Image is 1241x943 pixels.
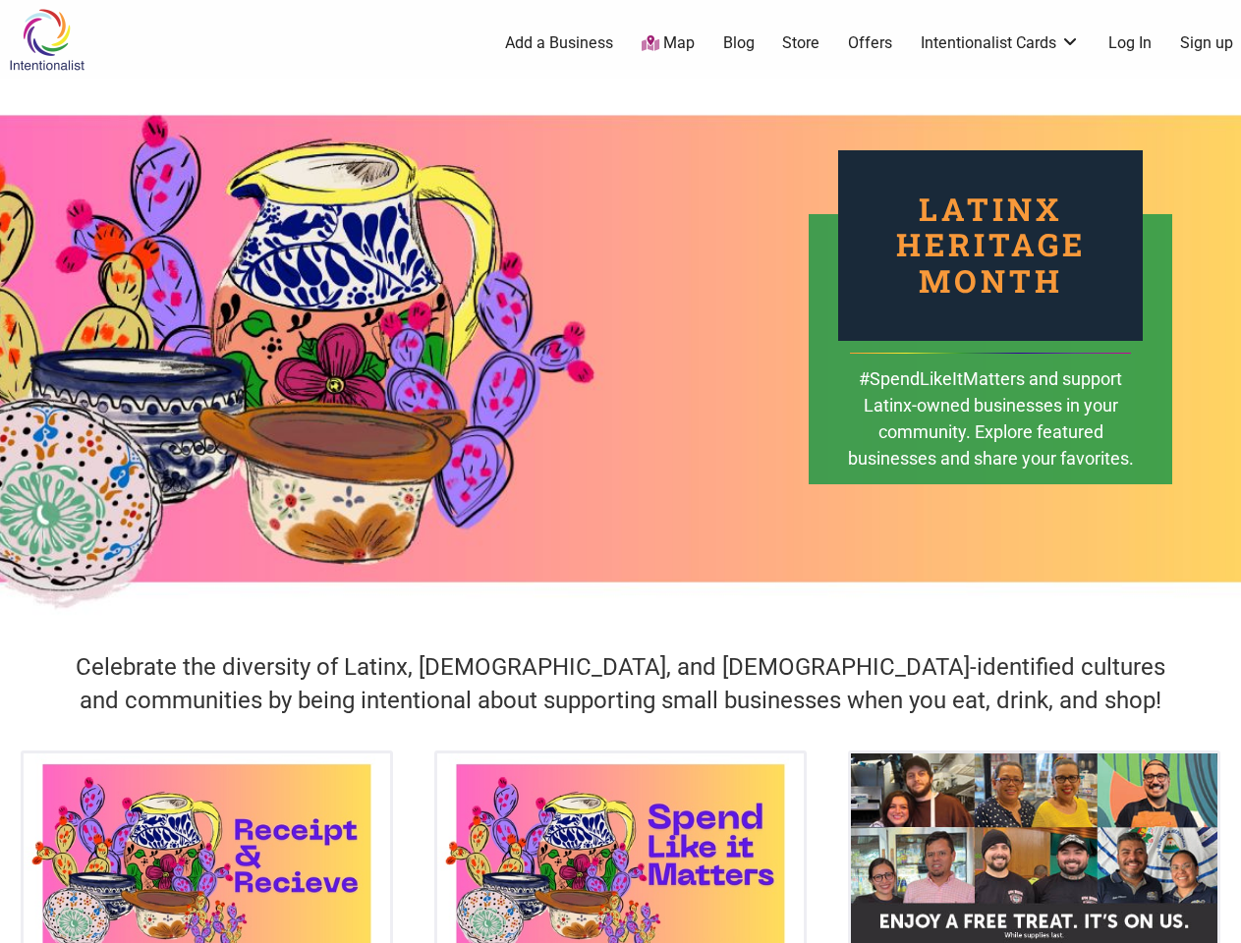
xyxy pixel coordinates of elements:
[921,32,1080,54] a: Intentionalist Cards
[846,365,1135,500] div: #SpendLikeItMatters and support Latinx-owned businesses in your community. Explore featured busin...
[848,32,892,54] a: Offers
[1108,32,1152,54] a: Log In
[1180,32,1233,54] a: Sign up
[642,32,695,55] a: Map
[782,32,819,54] a: Store
[838,150,1143,341] div: Latinx Heritage Month
[723,32,755,54] a: Blog
[505,32,613,54] a: Add a Business
[62,651,1179,717] h4: Celebrate the diversity of Latinx, [DEMOGRAPHIC_DATA], and [DEMOGRAPHIC_DATA]-identified cultures...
